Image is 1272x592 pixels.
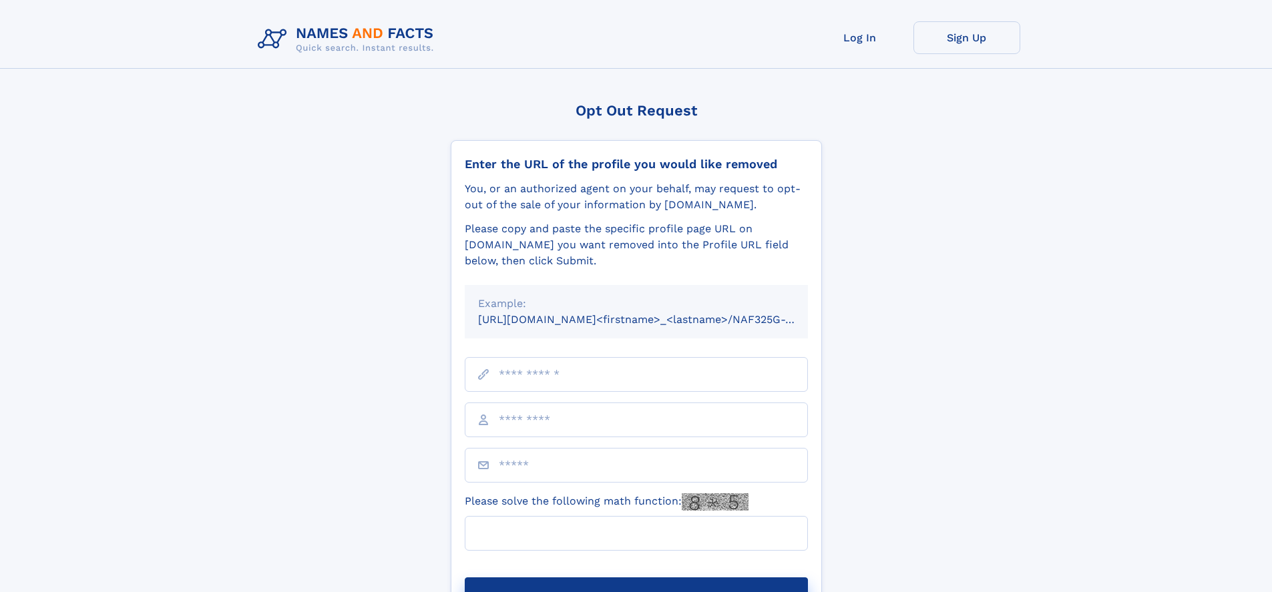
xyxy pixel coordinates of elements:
[807,21,913,54] a: Log In
[913,21,1020,54] a: Sign Up
[451,102,822,119] div: Opt Out Request
[465,221,808,269] div: Please copy and paste the specific profile page URL on [DOMAIN_NAME] you want removed into the Pr...
[478,313,833,326] small: [URL][DOMAIN_NAME]<firstname>_<lastname>/NAF325G-xxxxxxxx
[478,296,795,312] div: Example:
[252,21,445,57] img: Logo Names and Facts
[465,181,808,213] div: You, or an authorized agent on your behalf, may request to opt-out of the sale of your informatio...
[465,493,749,511] label: Please solve the following math function:
[465,157,808,172] div: Enter the URL of the profile you would like removed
